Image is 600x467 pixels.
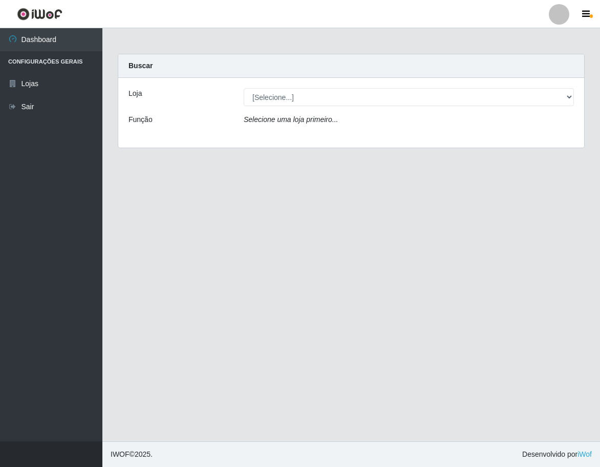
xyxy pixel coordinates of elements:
[111,449,153,460] span: © 2025 .
[244,115,338,124] i: Selecione uma loja primeiro...
[17,8,62,21] img: CoreUI Logo
[128,88,142,99] label: Loja
[522,449,592,460] span: Desenvolvido por
[128,114,153,125] label: Função
[111,450,130,458] span: IWOF
[577,450,592,458] a: iWof
[128,62,153,70] strong: Buscar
